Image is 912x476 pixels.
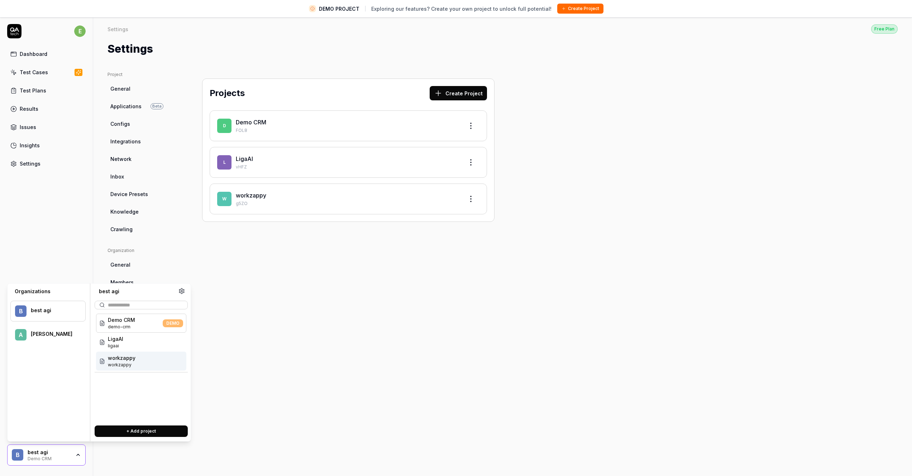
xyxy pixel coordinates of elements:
span: Inbox [110,173,124,180]
h1: Settings [108,41,153,57]
button: Create Project [430,86,487,100]
span: w [217,192,231,206]
div: Issues [20,123,36,131]
a: Inbox [108,170,176,183]
a: ApplicationsBeta [108,100,176,113]
span: D [217,119,231,133]
a: General [108,82,176,95]
div: Insights [20,142,40,149]
span: Exploring our features? Create your own project to unlock full potential! [371,5,552,13]
span: Project ID: g5ZO [108,362,135,368]
a: Configs [108,117,176,130]
span: Project ID: FOL8 [108,324,135,330]
span: Knowledge [110,208,139,215]
span: Project ID: vHFZ [108,343,123,349]
div: best agi [28,449,71,456]
a: Test Plans [7,84,86,97]
span: b [15,305,27,317]
div: Organization [108,247,176,254]
a: Crawling [108,223,176,236]
div: Project [108,71,176,78]
div: Test Cases [20,68,48,76]
button: e [74,24,86,38]
div: Settings [20,160,40,167]
span: Demo CRM [108,316,135,324]
p: vHFZ [236,164,458,170]
a: Dashboard [7,47,86,61]
button: bbest agi [10,301,86,322]
a: Insights [7,138,86,152]
a: Organization settings [178,288,185,296]
p: g5ZO [236,200,458,207]
div: Test Plans [20,87,46,94]
span: L [217,155,231,170]
span: DEMO [163,319,183,327]
button: A[PERSON_NAME] [10,324,86,345]
h2: Projects [210,87,245,100]
button: bbest agiDemo CRM [7,444,86,466]
button: Create Project [557,4,603,14]
div: Suggestions [95,312,188,420]
span: Network [110,155,132,163]
a: Knowledge [108,205,176,218]
span: Device Presets [110,190,148,198]
div: Allen [31,331,76,337]
span: Beta [151,103,163,109]
div: best agi [95,288,178,295]
div: Organizations [10,288,86,295]
a: Integrations [108,135,176,148]
button: Free Plan [871,24,898,34]
span: Members [110,279,134,286]
a: Device Presets [108,187,176,201]
span: b [12,449,23,461]
span: General [110,261,130,268]
div: Results [20,105,38,113]
span: Applications [110,103,142,110]
a: General [108,258,176,271]
div: best agi [31,307,76,314]
div: Settings [108,25,128,33]
p: FOL8 [236,127,458,134]
span: workzappy [108,354,135,362]
span: General [110,85,130,92]
a: Members [108,276,176,289]
a: Network [108,152,176,166]
div: Demo CRM [28,455,71,461]
a: Test Cases [7,65,86,79]
span: LigaAI [108,335,123,343]
a: Results [7,102,86,116]
a: LigaAI [236,155,253,162]
div: Dashboard [20,50,47,58]
a: Issues [7,120,86,134]
a: workzappy [236,192,266,199]
a: Demo CRM [236,119,266,126]
span: Integrations [110,138,141,145]
span: Crawling [110,225,133,233]
span: e [74,25,86,37]
span: Configs [110,120,130,128]
span: DEMO PROJECT [319,5,359,13]
a: Settings [7,157,86,171]
span: A [15,329,27,341]
button: + Add project [95,425,188,437]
